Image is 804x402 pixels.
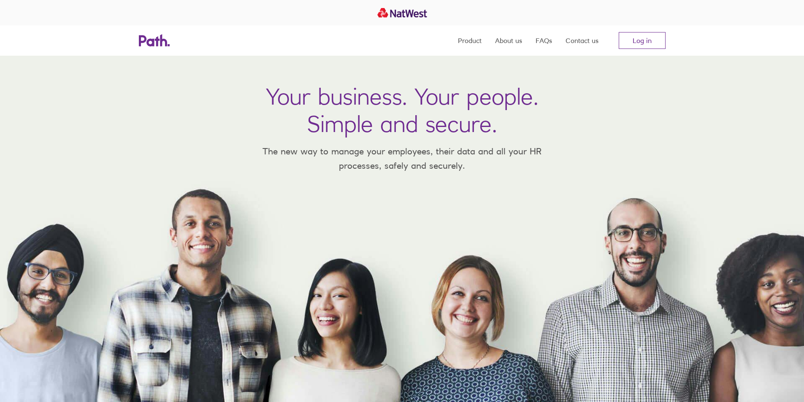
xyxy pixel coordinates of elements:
a: Contact us [566,25,598,56]
a: About us [495,25,522,56]
h1: Your business. Your people. Simple and secure. [266,83,539,138]
a: Product [458,25,482,56]
p: The new way to manage your employees, their data and all your HR processes, safely and securely. [250,144,554,173]
a: FAQs [536,25,552,56]
a: Log in [619,32,666,49]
